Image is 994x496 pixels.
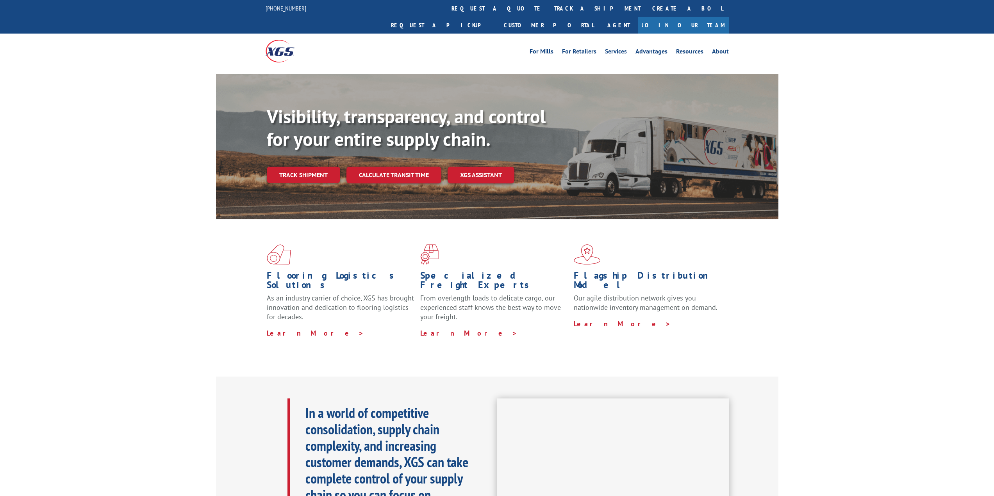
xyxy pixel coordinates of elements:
[420,244,439,265] img: xgs-icon-focused-on-flooring-red
[574,319,671,328] a: Learn More >
[574,271,721,293] h1: Flagship Distribution Model
[635,48,667,57] a: Advantages
[605,48,627,57] a: Services
[267,329,364,338] a: Learn More >
[385,17,498,34] a: Request a pickup
[676,48,703,57] a: Resources
[574,293,717,312] span: Our agile distribution network gives you nationwide inventory management on demand.
[346,167,441,183] a: Calculate transit time
[448,167,514,183] a: XGS ASSISTANT
[267,167,340,183] a: Track shipment
[267,104,546,151] b: Visibility, transparency, and control for your entire supply chain.
[267,244,291,265] img: xgs-icon-total-supply-chain-intelligence-red
[420,329,518,338] a: Learn More >
[267,293,414,321] span: As an industry carrier of choice, XGS has brought innovation and dedication to flooring logistics...
[530,48,553,57] a: For Mills
[498,17,600,34] a: Customer Portal
[574,244,601,265] img: xgs-icon-flagship-distribution-model-red
[638,17,729,34] a: Join Our Team
[266,4,306,12] a: [PHONE_NUMBER]
[562,48,596,57] a: For Retailers
[712,48,729,57] a: About
[420,293,568,328] p: From overlength loads to delicate cargo, our experienced staff knows the best way to move your fr...
[420,271,568,293] h1: Specialized Freight Experts
[267,271,414,293] h1: Flooring Logistics Solutions
[600,17,638,34] a: Agent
